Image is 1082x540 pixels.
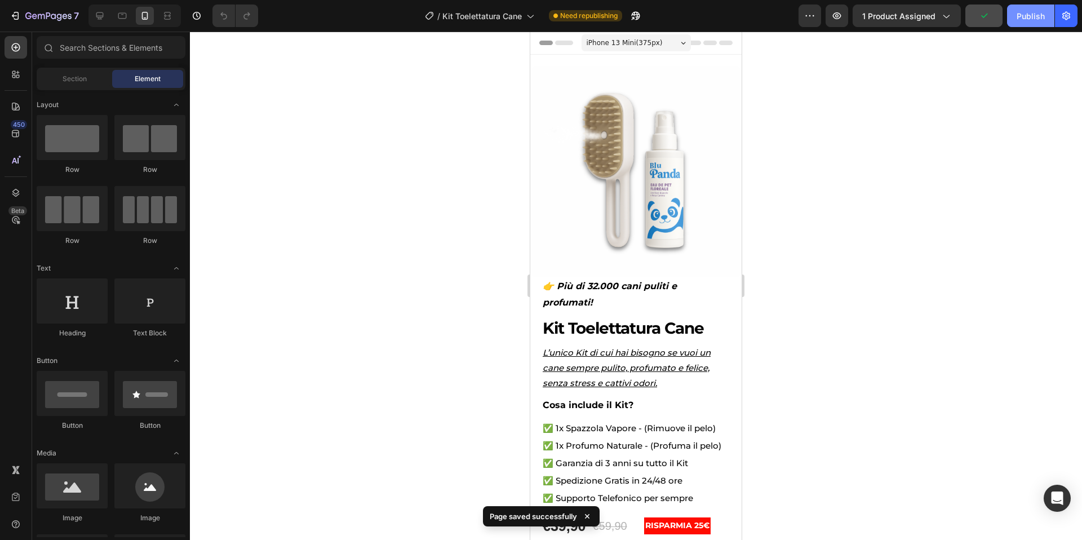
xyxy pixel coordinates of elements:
[135,74,161,84] span: Element
[37,36,185,59] input: Search Sections & Elements
[114,165,185,175] div: Row
[212,5,258,27] div: Undo/Redo
[167,259,185,277] span: Toggle open
[167,444,185,462] span: Toggle open
[167,352,185,370] span: Toggle open
[11,120,27,129] div: 450
[862,10,935,22] span: 1 product assigned
[37,356,57,366] span: Button
[37,100,59,110] span: Layout
[37,165,108,175] div: Row
[74,9,79,23] p: 7
[37,328,108,338] div: Heading
[530,32,742,540] iframe: Design area
[37,448,56,458] span: Media
[1044,485,1071,512] div: Open Intercom Messenger
[37,513,108,523] div: Image
[490,511,577,522] p: Page saved successfully
[560,11,618,21] span: Need republishing
[8,206,27,215] div: Beta
[114,328,185,338] div: Text Block
[5,5,84,27] button: 7
[114,236,185,246] div: Row
[114,513,185,523] div: Image
[37,236,108,246] div: Row
[37,263,51,273] span: Text
[63,74,87,84] span: Section
[442,10,522,22] span: Kit Toelettatura Cane
[37,421,108,431] div: Button
[167,96,185,114] span: Toggle open
[1017,10,1045,22] div: Publish
[853,5,961,27] button: 1 product assigned
[114,421,185,431] div: Button
[437,10,440,22] span: /
[1007,5,1054,27] button: Publish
